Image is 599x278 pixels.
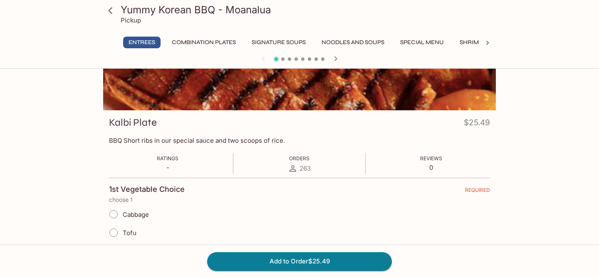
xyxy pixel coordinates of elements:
[121,16,141,24] p: Pickup
[396,37,448,48] button: Special Menu
[121,3,493,16] h3: Yummy Korean BBQ - Moanalua
[167,37,240,48] button: Combination Plates
[317,37,389,48] button: Noodles and Soups
[123,37,161,48] button: Entrees
[109,196,490,203] p: choose 1
[109,185,185,194] h4: 1st Vegetable Choice
[299,164,311,172] span: 263
[109,137,490,144] p: BBQ Short ribs in our special sauce and two scoops of rice.
[123,211,149,218] span: Cabbage
[157,164,178,171] p: -
[289,155,309,161] span: Orders
[123,229,136,237] span: Tofu
[465,187,490,196] span: REQUIRED
[420,164,442,171] p: 0
[464,116,490,132] h4: $25.49
[420,155,442,161] span: Reviews
[247,37,310,48] button: Signature Soups
[109,116,157,129] h3: Kalbi Plate
[157,155,178,161] span: Ratings
[455,37,515,48] button: Shrimp Combos
[207,252,392,271] button: Add to Order$25.49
